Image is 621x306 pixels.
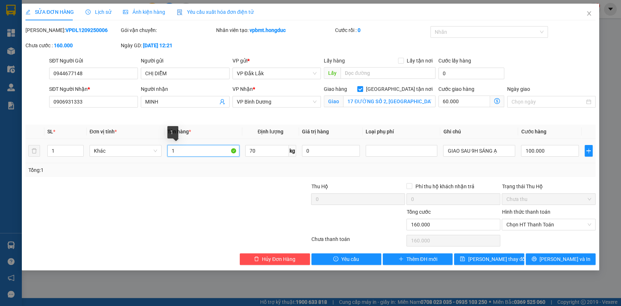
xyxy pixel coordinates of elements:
[258,129,283,134] span: Định lượng
[85,9,91,15] span: clock-circle
[335,26,429,34] div: Cước rồi :
[324,86,347,92] span: Giao hàng
[324,67,341,79] span: Lấy
[363,125,441,139] th: Loại phụ phí
[177,9,183,15] img: icon
[406,209,430,215] span: Tổng cước
[438,96,490,107] input: Cước giao hàng
[341,255,359,263] span: Yêu cầu
[438,68,504,79] input: Cước lấy hàng
[123,9,165,15] span: Ảnh kiện hàng
[25,9,31,15] span: edit
[438,58,471,64] label: Cước lấy hàng
[167,129,191,134] span: Tên hàng
[358,27,361,33] b: 0
[143,43,172,48] b: [DATE] 12:21
[167,126,178,138] div: 1
[412,182,477,190] span: Phí thu hộ khách nhận trả
[54,43,73,48] b: 160.000
[506,219,591,230] span: Chọn HT Thanh Toán
[25,9,74,15] span: SỬA ĐƠN HÀNG
[89,129,117,134] span: Đơn vị tính
[404,57,435,65] span: Lấy tận nơi
[460,256,465,262] span: save
[216,26,334,34] div: Nhân viên tạo:
[324,96,343,107] span: Giao
[232,86,253,92] span: VP Nhận
[532,256,537,262] span: printer
[240,253,310,265] button: deleteHủy Đơn Hàng
[383,253,453,265] button: plusThêm ĐH mới
[511,98,585,106] input: Ngày giao
[406,255,437,263] span: Thêm ĐH mới
[502,182,596,190] div: Trạng thái Thu Hộ
[49,57,138,65] div: SĐT Người Gửi
[94,145,157,156] span: Khác
[324,58,345,64] span: Lấy hàng
[443,145,515,157] input: Ghi Chú
[311,253,381,265] button: exclamation-circleYêu cầu
[311,235,406,248] div: Chưa thanh toán
[141,57,230,65] div: Người gửi
[262,255,295,263] span: Hủy Đơn Hàng
[121,26,215,34] div: Gói vận chuyển:
[85,9,111,15] span: Lịch sử
[237,68,317,79] span: VP Đắk Lắk
[440,125,518,139] th: Ghi chú
[540,255,590,263] span: [PERSON_NAME] và In
[506,194,591,205] span: Chưa thu
[579,4,599,24] button: Close
[250,27,286,33] b: vpbmt.hongduc
[586,11,592,16] span: close
[49,85,138,93] div: SĐT Người Nhận
[343,96,435,107] input: Giao tận nơi
[232,57,321,65] div: VP gửi
[25,26,119,34] div: [PERSON_NAME]:
[468,255,526,263] span: [PERSON_NAME] thay đổi
[526,253,596,265] button: printer[PERSON_NAME] và In
[219,99,225,105] span: user-add
[454,253,524,265] button: save[PERSON_NAME] thay đổi
[177,9,254,15] span: Yêu cầu xuất hóa đơn điện tử
[494,98,500,104] span: dollar-circle
[123,9,128,15] span: picture
[585,148,592,154] span: plus
[363,85,435,93] span: [GEOGRAPHIC_DATA] tận nơi
[521,129,546,134] span: Cước hàng
[28,145,40,157] button: delete
[289,145,296,157] span: kg
[333,256,338,262] span: exclamation-circle
[502,209,550,215] label: Hình thức thanh toán
[398,256,403,262] span: plus
[121,41,215,49] div: Ngày GD:
[65,27,108,33] b: VPĐL1209250006
[311,184,328,189] span: Thu Hộ
[254,256,259,262] span: delete
[438,86,474,92] label: Cước giao hàng
[507,86,530,92] label: Ngày giao
[47,129,53,134] span: SL
[341,67,435,79] input: Dọc đường
[167,145,239,157] input: VD: Bàn, Ghế
[585,145,593,157] button: plus
[28,166,240,174] div: Tổng: 1
[302,129,329,134] span: Giá trị hàng
[237,96,317,107] span: VP Bình Dương
[141,85,230,93] div: Người nhận
[25,41,119,49] div: Chưa cước :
